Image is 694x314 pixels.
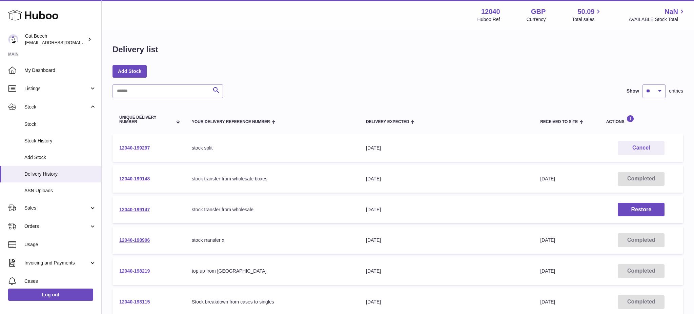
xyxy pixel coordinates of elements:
[25,33,86,46] div: Cat Beech
[24,188,96,194] span: ASN Uploads
[24,171,96,177] span: Delivery History
[192,299,352,305] div: Stock breakdown from cases to singles
[24,154,96,161] span: Add Stock
[192,145,352,151] div: stock split
[366,176,527,182] div: [DATE]
[366,120,409,124] span: Delivery Expected
[629,7,686,23] a: NaN AVAILABLE Stock Total
[113,65,147,77] a: Add Stock
[366,268,527,274] div: [DATE]
[192,207,352,213] div: stock transfer from wholesale
[119,115,172,124] span: Unique Delivery Number
[629,16,686,23] span: AVAILABLE Stock Total
[24,67,96,74] span: My Dashboard
[481,7,500,16] strong: 12040
[527,16,546,23] div: Currency
[540,237,555,243] span: [DATE]
[119,299,150,305] a: 12040-198115
[627,88,639,94] label: Show
[540,176,555,181] span: [DATE]
[119,145,150,151] a: 12040-199297
[25,40,100,45] span: [EMAIL_ADDRESS][DOMAIN_NAME]
[366,145,527,151] div: [DATE]
[24,260,89,266] span: Invoicing and Payments
[606,115,676,124] div: Actions
[572,16,602,23] span: Total sales
[366,237,527,243] div: [DATE]
[477,16,500,23] div: Huboo Ref
[366,207,527,213] div: [DATE]
[24,241,96,248] span: Usage
[669,88,683,94] span: entries
[8,289,93,301] a: Log out
[8,34,18,44] img: internalAdmin-12040@internal.huboo.com
[540,268,555,274] span: [DATE]
[119,176,150,181] a: 12040-199148
[24,278,96,284] span: Cases
[119,268,150,274] a: 12040-198219
[119,237,150,243] a: 12040-198906
[540,120,578,124] span: Received to Site
[24,223,89,230] span: Orders
[192,237,352,243] div: stock rransfer x
[113,44,158,55] h1: Delivery list
[119,207,150,212] a: 12040-199147
[24,205,89,211] span: Sales
[24,121,96,127] span: Stock
[618,203,665,217] button: Restore
[366,299,527,305] div: [DATE]
[24,104,89,110] span: Stock
[192,176,352,182] div: stock transfer from wholesale boxes
[572,7,602,23] a: 50.09 Total sales
[665,7,678,16] span: NaN
[24,85,89,92] span: Listings
[531,7,546,16] strong: GBP
[577,7,594,16] span: 50.09
[192,120,270,124] span: Your Delivery Reference Number
[192,268,352,274] div: top up from [GEOGRAPHIC_DATA]
[618,141,665,155] button: Cancel
[540,299,555,305] span: [DATE]
[24,138,96,144] span: Stock History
